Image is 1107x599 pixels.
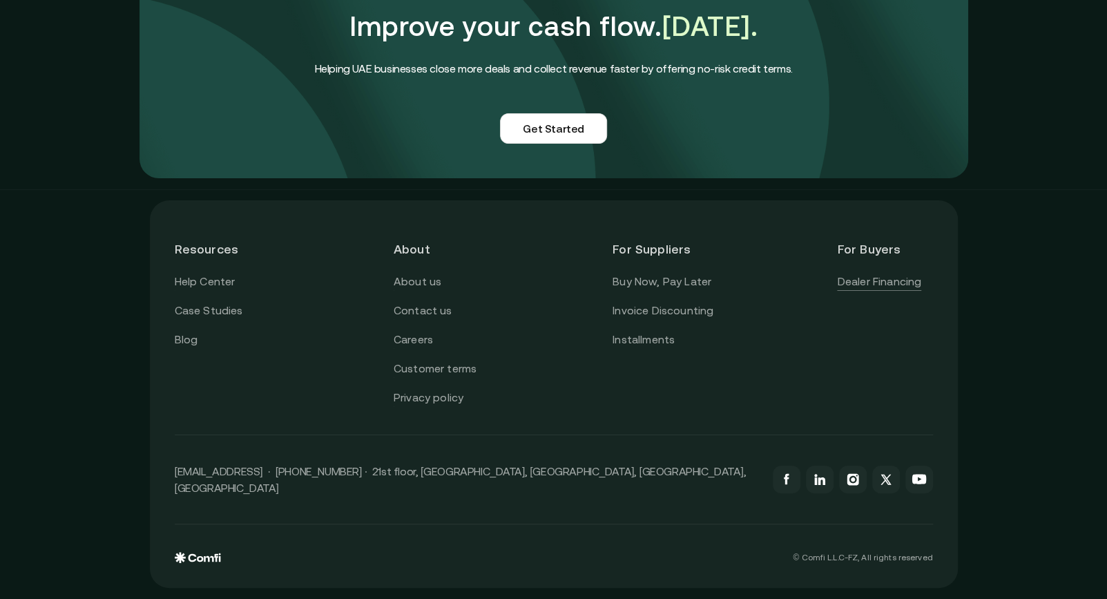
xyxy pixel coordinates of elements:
a: Help Center [175,273,235,291]
a: Dealer Financing [837,273,921,291]
a: Blog [175,331,198,349]
a: Careers [394,331,433,349]
header: For Buyers [837,225,932,273]
h4: Helping UAE businesses close more deals and collect revenue faster by offering no-risk credit terms. [314,59,792,77]
a: Customer terms [394,360,477,378]
h1: Improve your cash flow. [314,1,792,51]
a: About us [394,273,441,291]
p: © Comfi L.L.C-FZ, All rights reserved [793,553,932,562]
a: Buy Now, Pay Later [613,273,711,291]
a: Get Started [500,113,607,144]
header: About [394,225,489,273]
header: Resources [175,225,270,273]
a: Invoice Discounting [613,302,713,320]
p: [EMAIL_ADDRESS] · [PHONE_NUMBER] · 21st floor, [GEOGRAPHIC_DATA], [GEOGRAPHIC_DATA], [GEOGRAPHIC_... [175,463,759,496]
img: comfi logo [175,552,221,563]
a: Privacy policy [394,389,463,407]
span: [DATE]. [662,10,758,41]
a: Installments [613,331,675,349]
a: Contact us [394,302,452,320]
header: For Suppliers [613,225,713,273]
a: Case Studies [175,302,243,320]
